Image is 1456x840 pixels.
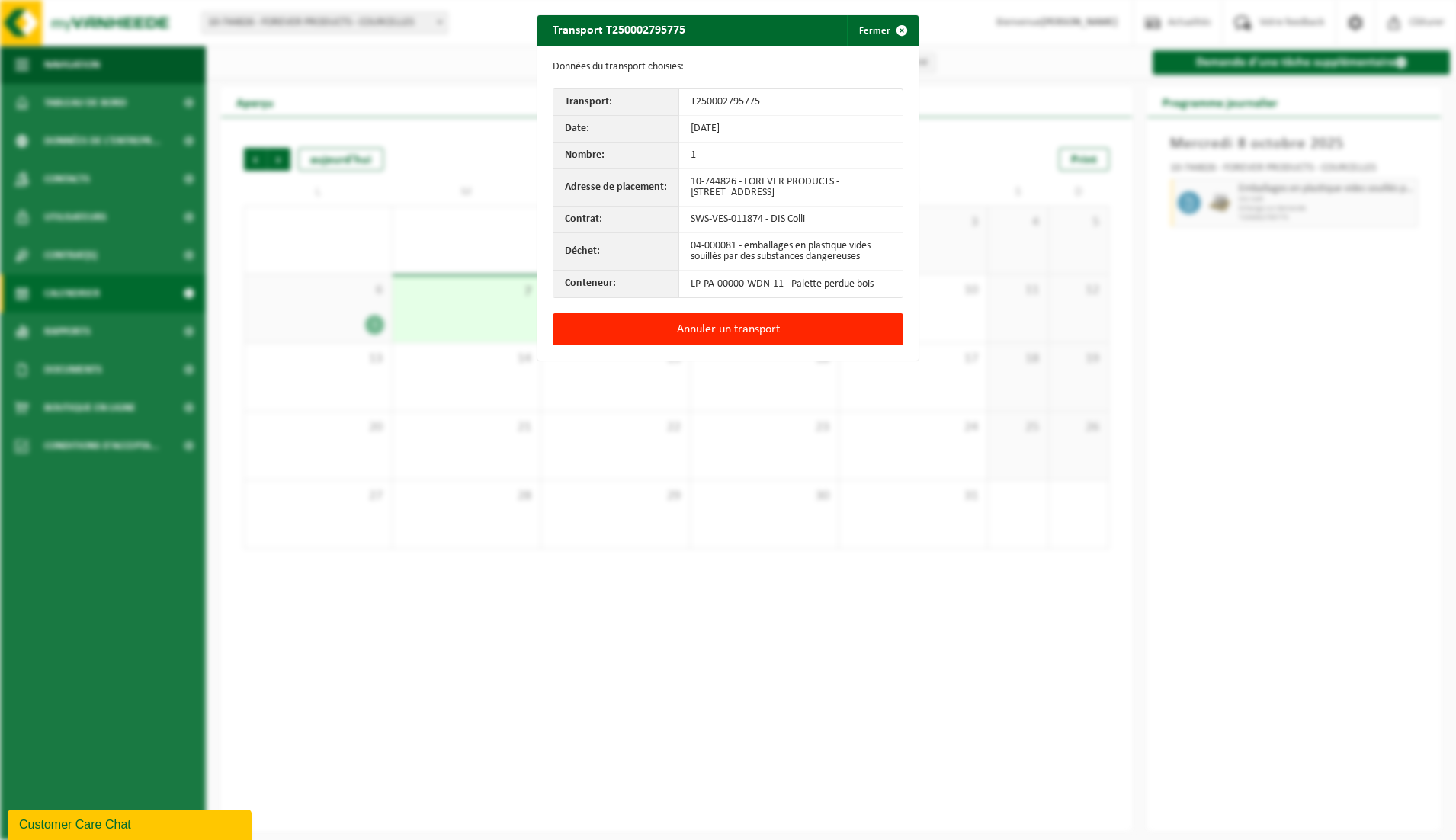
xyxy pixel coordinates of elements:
[553,61,903,73] p: Données du transport choisies:
[679,116,903,143] td: [DATE]
[679,169,903,207] td: 10-744826 - FOREVER PRODUCTS - [STREET_ADDRESS]
[553,169,679,207] th: Adresse de placement:
[679,233,903,271] td: 04-000081 - emballages en plastique vides souillés par des substances dangereuses
[553,233,679,271] th: Déchet:
[679,207,903,233] td: SWS-VES-011874 - DIS Colli
[679,89,903,116] td: T250002795775
[553,207,679,233] th: Contrat:
[679,143,903,169] td: 1
[553,89,679,116] th: Transport:
[553,271,679,297] th: Conteneur:
[537,15,701,44] h2: Transport T250002795775
[553,313,903,345] button: Annuler un transport
[679,271,903,297] td: LP-PA-00000-WDN-11 - Palette perdue bois
[553,116,679,143] th: Date:
[553,143,679,169] th: Nombre:
[8,806,255,840] iframe: chat widget
[847,15,917,46] button: Fermer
